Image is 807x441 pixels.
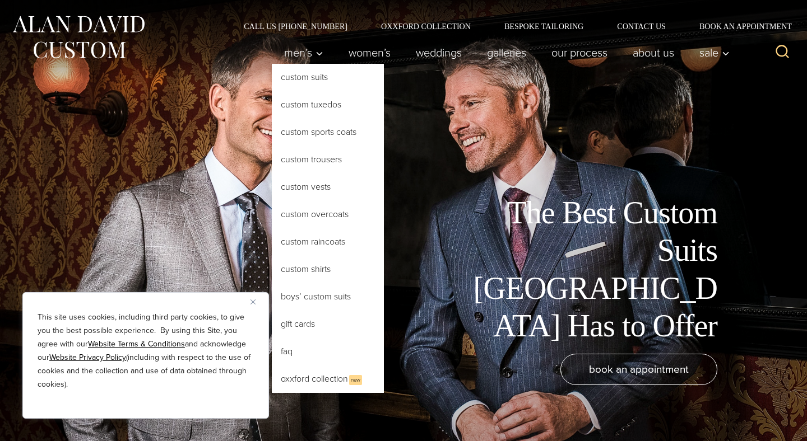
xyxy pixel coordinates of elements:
a: Custom Suits [272,64,384,91]
a: Custom Vests [272,173,384,200]
button: View Search Form [769,39,796,66]
nav: Secondary Navigation [227,22,796,30]
a: Oxxford CollectionNew [272,365,384,393]
p: This site uses cookies, including third party cookies, to give you the best possible experience. ... [38,311,254,391]
a: Website Terms & Conditions [88,338,185,350]
span: book an appointment [589,361,689,377]
a: Our Process [539,41,620,64]
img: Close [251,299,256,304]
a: Custom Raincoats [272,228,384,255]
a: Oxxford Collection [364,22,488,30]
nav: Primary Navigation [272,41,736,64]
a: Galleries [475,41,539,64]
a: Bespoke Tailoring [488,22,600,30]
a: Custom Tuxedos [272,91,384,118]
a: FAQ [272,338,384,365]
a: Boys’ Custom Suits [272,283,384,310]
img: Alan David Custom [11,12,146,62]
a: Website Privacy Policy [49,351,126,363]
a: Call Us [PHONE_NUMBER] [227,22,364,30]
button: Close [251,295,264,308]
span: New [349,375,362,385]
a: Custom Shirts [272,256,384,283]
a: Gift Cards [272,311,384,337]
a: Contact Us [600,22,683,30]
a: Custom Trousers [272,146,384,173]
a: Custom Overcoats [272,201,384,228]
a: book an appointment [560,354,717,385]
a: Women’s [336,41,403,64]
a: weddings [403,41,475,64]
a: Book an Appointment [683,22,796,30]
a: Custom Sports Coats [272,119,384,146]
h1: The Best Custom Suits [GEOGRAPHIC_DATA] Has to Offer [465,194,717,345]
span: Sale [699,47,730,58]
a: About Us [620,41,687,64]
span: Men’s [284,47,323,58]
